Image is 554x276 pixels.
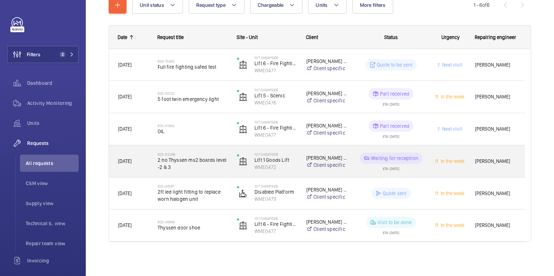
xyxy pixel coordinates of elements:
p: [PERSON_NAME] and [PERSON_NAME] 107 Cheapside [306,58,347,65]
img: platform_lift.svg [239,189,247,198]
span: Repair team view [26,240,79,247]
span: Supply view [26,200,79,207]
p: [PERSON_NAME] and [PERSON_NAME] 107 Cheapside [306,218,347,226]
img: elevator.svg [239,93,247,101]
img: elevator.svg [239,60,247,69]
p: Disabled Platform [254,188,297,195]
span: [PERSON_NAME] [475,93,516,101]
span: of [482,2,487,8]
span: [DATE] [118,158,132,164]
p: Quote sent [383,190,407,197]
p: Part received [380,90,409,97]
p: WME0472 [254,164,297,171]
span: In the week [439,190,465,196]
a: Client specific [306,193,347,200]
p: [PERSON_NAME] and [PERSON_NAME] 107 Cheapside [306,186,347,193]
span: 2 [60,52,65,57]
a: Client specific [306,226,347,233]
span: [DATE] [118,94,132,100]
span: OIL [158,128,228,135]
p: Lift 6 - Fire Fighting A [254,221,297,228]
span: 2ft led light fitting to replace worn halogen unit [158,188,228,203]
span: Units [27,120,79,127]
h2: R25-05596 [158,152,228,156]
p: WME0477 [254,67,297,74]
a: Client specific [306,65,347,72]
p: 107 Cheapside [254,152,297,156]
span: Next visit [441,126,462,132]
span: [DATE] [118,62,132,68]
p: WME0477 [254,228,297,235]
span: Activity Monitoring [27,100,79,107]
span: In the week [439,158,465,164]
span: Invoicing [27,257,79,264]
p: Lift 6 - Fire Fighting A [254,60,297,67]
span: Dashboard [27,79,79,87]
div: Date [118,34,127,40]
span: Filters [27,51,40,58]
span: Chargeable [258,2,284,8]
img: elevator.svg [239,157,247,166]
span: Urgency [441,34,460,40]
h2: R24-10345 [158,59,228,63]
span: Thyssen door shoe [158,224,228,231]
span: [DATE] [118,222,132,228]
span: Repairing engineer [475,34,516,40]
span: [DATE] [118,190,132,196]
div: ETA: [DATE] [383,228,399,234]
p: Lift 6 - Fire Fighting A [254,124,297,131]
span: Status [384,34,398,40]
span: Unit status [140,2,164,8]
img: elevator.svg [239,125,247,134]
p: 107 Cheapside [254,184,297,188]
p: [PERSON_NAME] and [PERSON_NAME] 107 Cheapside [306,154,347,161]
p: Visit to be done [377,219,412,226]
p: WME0476 [254,99,297,106]
h2: R25-00122 [158,91,228,96]
p: WME0479 [254,195,297,203]
div: ETA: [DATE] [383,164,399,170]
a: Client specific [306,129,347,136]
span: In the week [439,222,465,228]
h2: R25-06860 [158,220,228,224]
p: 107 Cheapside [254,55,297,60]
span: Request type [196,2,226,8]
p: Part received [380,122,409,130]
a: Client specific [306,161,347,169]
span: In the week [439,94,465,100]
span: Next visit [441,62,462,68]
span: All requests [26,160,79,167]
p: 107 Cheapside [254,88,297,92]
p: Lift 1 Goods Lift [254,156,297,164]
span: 1 - 6 6 [474,3,490,8]
p: 107 Cheapside [254,120,297,124]
span: 2 no Thyssen ms2 boards level -2 & 3 [158,156,228,171]
span: 5 foot twin emergency light [158,96,228,103]
p: [PERSON_NAME] and [PERSON_NAME] 107 Cheapside [306,122,347,129]
span: Request title [157,34,184,40]
span: Technical S. view [26,220,79,227]
span: Client [306,34,318,40]
p: Quote to be sent [377,61,413,68]
p: 107 Cheapside [254,216,297,221]
button: Filters2 [7,46,79,63]
span: CSM view [26,180,79,187]
p: Lift 5 - Scenic [254,92,297,99]
span: [PERSON_NAME] [475,61,516,69]
span: Full fire fighting safed test [158,63,228,71]
span: [PERSON_NAME] [475,189,516,198]
div: ETA: [DATE] [383,132,399,138]
span: [PERSON_NAME] [475,125,516,133]
span: [DATE] [118,126,132,132]
p: Waiting for reception [371,155,418,162]
p: [PERSON_NAME] and [PERSON_NAME] 107 Cheapside [306,90,347,97]
p: WME0477 [254,131,297,139]
span: [PERSON_NAME] [475,157,516,165]
span: Requests [27,140,79,147]
h2: R25-01342 [158,124,228,128]
span: [PERSON_NAME] [475,221,516,229]
div: ETA: [DATE] [383,100,399,106]
img: elevator.svg [239,221,247,230]
span: More filters [360,2,386,8]
a: Client specific [306,97,347,104]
